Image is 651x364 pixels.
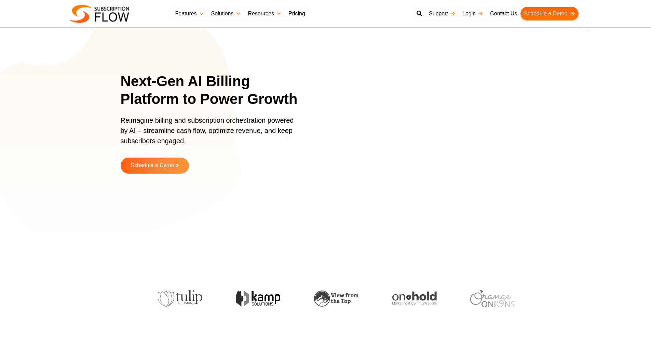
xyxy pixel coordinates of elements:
a: Contact Us [487,7,520,21]
img: view-from-the-top [313,291,357,307]
p: Reimagine billing and subscription orchestration powered by AI – streamline cash flow, optimize r... [121,115,298,153]
a: Solutions [208,7,245,21]
a: Resources [244,7,285,21]
span: Schedule a Demo [131,163,174,168]
img: orange-onions [470,290,514,307]
a: Login [459,7,487,21]
img: kamp-solution [235,291,280,307]
a: Schedule a Demo [121,158,189,174]
a: Support [425,7,459,21]
img: Subscriptionflow [69,5,129,23]
a: Features [172,7,208,21]
img: onhold-marketing [391,292,436,305]
a: Schedule a Demo [520,7,578,21]
h1: Next-Gen AI Billing Platform to Power Growth [121,72,307,108]
a: Pricing [285,7,309,21]
img: tulip-publishing [157,290,201,307]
